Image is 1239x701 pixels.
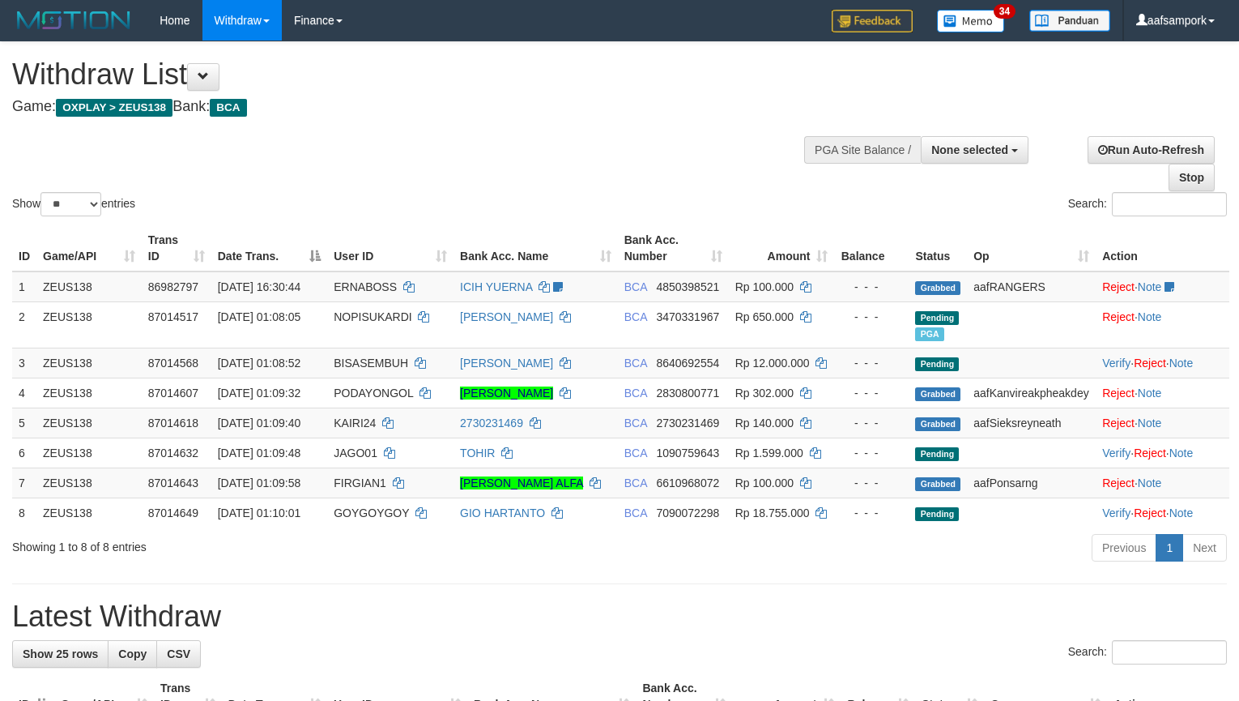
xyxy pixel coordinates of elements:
span: Copy 4850398521 to clipboard [656,280,719,293]
span: BCA [624,280,647,293]
span: [DATE] 01:09:48 [218,447,300,459]
td: 2 [12,301,36,348]
th: Trans ID: activate to sort column ascending [142,225,211,271]
span: NOPISUKARDI [334,310,411,323]
span: Rp 100.000 [735,477,794,489]
span: Rp 100.000 [735,280,794,293]
label: Search: [1068,192,1227,216]
th: User ID: activate to sort column ascending [327,225,453,271]
span: FIRGIAN1 [334,477,386,489]
div: - - - [841,385,902,401]
span: Rp 650.000 [735,310,794,323]
a: GIO HARTANTO [460,507,545,519]
span: Pending [915,447,959,461]
a: Verify [1102,507,1130,519]
a: Next [1182,534,1227,562]
a: Note [1138,477,1162,489]
h1: Latest Withdraw [12,601,1227,633]
a: Note [1169,357,1194,370]
span: Rp 302.000 [735,387,794,400]
a: Copy [108,640,157,668]
a: Reject [1102,280,1135,293]
input: Search: [1112,192,1227,216]
div: - - - [841,475,902,491]
span: [DATE] 01:10:01 [218,507,300,519]
div: - - - [841,505,902,521]
td: 6 [12,438,36,468]
a: 2730231469 [460,417,523,430]
td: ZEUS138 [36,468,142,498]
div: - - - [841,279,902,295]
a: TOHIR [460,447,495,459]
td: 8 [12,498,36,528]
span: Copy 3470331967 to clipboard [656,310,719,323]
span: BCA [624,477,647,489]
a: Reject [1134,357,1166,370]
a: Note [1138,387,1162,400]
span: KAIRI24 [334,417,376,430]
span: BCA [624,357,647,370]
span: Pending [915,357,959,371]
span: BCA [624,310,647,323]
td: 3 [12,348,36,378]
a: Reject [1102,310,1135,323]
label: Search: [1068,640,1227,665]
span: Grabbed [915,281,960,295]
th: Date Trans.: activate to sort column descending [211,225,328,271]
a: Reject [1102,477,1135,489]
td: · [1096,378,1229,408]
td: ZEUS138 [36,408,142,438]
img: MOTION_logo.png [12,8,135,32]
span: Rp 1.599.000 [735,447,803,459]
img: Button%20Memo.svg [937,10,1005,32]
th: Action [1096,225,1229,271]
span: BISASEMBUH [334,357,408,370]
th: Op: activate to sort column ascending [967,225,1096,271]
span: Pending [915,311,959,325]
td: · · [1096,498,1229,528]
span: Copy 7090072298 to clipboard [656,507,719,519]
span: BCA [624,507,647,519]
span: 87014643 [148,477,198,489]
span: 87014568 [148,357,198,370]
img: Feedback.jpg [832,10,913,32]
span: ERNABOSS [334,280,397,293]
td: ZEUS138 [36,348,142,378]
span: 87014618 [148,417,198,430]
td: ZEUS138 [36,438,142,468]
span: BCA [210,99,246,117]
span: [DATE] 01:08:52 [218,357,300,370]
a: Note [1169,447,1194,459]
h1: Withdraw List [12,58,810,91]
td: ZEUS138 [36,271,142,302]
a: Run Auto-Refresh [1088,136,1215,164]
span: Copy [118,648,147,660]
span: 86982797 [148,280,198,293]
th: Balance [834,225,909,271]
a: Show 25 rows [12,640,109,668]
span: [DATE] 01:09:32 [218,387,300,400]
a: [PERSON_NAME] ALFA [460,477,583,489]
td: · [1096,408,1229,438]
td: · · [1096,348,1229,378]
span: 87014607 [148,387,198,400]
a: CSV [156,640,201,668]
a: ICIH YUERNA [460,280,532,293]
a: [PERSON_NAME] [460,387,553,400]
span: Rp 18.755.000 [735,507,810,519]
div: - - - [841,355,902,371]
span: GOYGOYGOY [334,507,409,519]
td: ZEUS138 [36,498,142,528]
a: Reject [1134,507,1166,519]
label: Show entries [12,192,135,216]
a: Verify [1102,357,1130,370]
div: - - - [841,445,902,461]
td: ZEUS138 [36,378,142,408]
span: 87014632 [148,447,198,459]
div: - - - [841,415,902,431]
a: Note [1138,310,1162,323]
td: aafRANGERS [967,271,1096,302]
a: Previous [1092,534,1156,562]
span: Grabbed [915,387,960,401]
a: [PERSON_NAME] [460,310,553,323]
